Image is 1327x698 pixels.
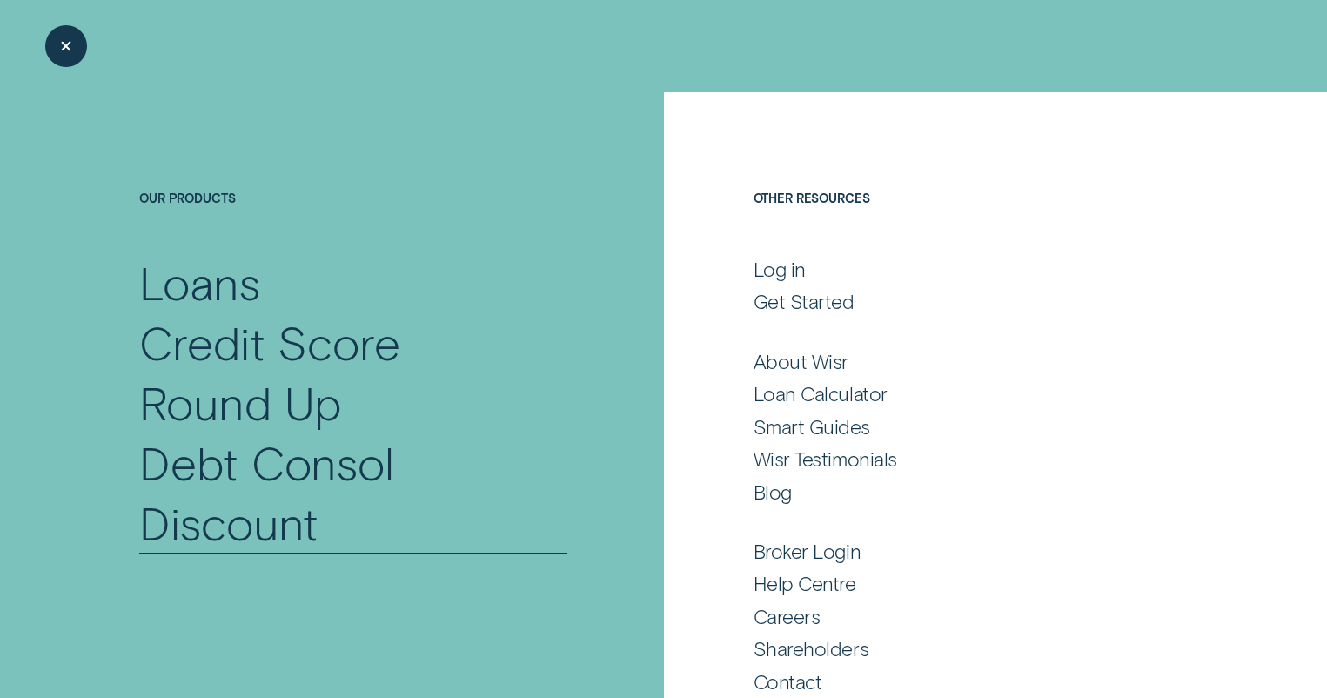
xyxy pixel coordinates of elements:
div: Loan Calculator [754,381,888,406]
div: Credit Score [139,312,400,372]
div: Get Started [754,289,855,314]
div: Careers [754,604,821,629]
div: Help Centre [754,571,856,596]
div: About Wisr [754,349,848,374]
h4: Our Products [139,191,567,252]
a: Log in [754,257,1187,282]
a: Careers [754,604,1187,629]
div: Log in [754,257,806,282]
div: Broker Login [754,539,861,564]
a: About Wisr [754,349,1187,374]
a: Blog [754,480,1187,505]
h4: Other Resources [754,191,1187,252]
a: Contact [754,669,1187,695]
div: Blog [754,480,792,505]
div: Contact [754,669,822,695]
a: Round Up [139,372,567,433]
a: Help Centre [754,571,1187,596]
div: Shareholders [754,636,869,661]
div: Loans [139,252,260,312]
div: Wisr Testimonials [754,446,897,472]
a: Wisr Testimonials [754,446,1187,472]
a: Debt Consol Discount [139,433,567,553]
a: Loans [139,252,567,312]
a: Smart Guides [754,414,1187,440]
div: Round Up [139,372,341,433]
button: Close Menu [45,25,87,67]
a: Broker Login [754,539,1187,564]
div: Smart Guides [754,414,870,440]
a: Credit Score [139,312,567,372]
a: Loan Calculator [754,381,1187,406]
a: Get Started [754,289,1187,314]
a: Shareholders [754,636,1187,661]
